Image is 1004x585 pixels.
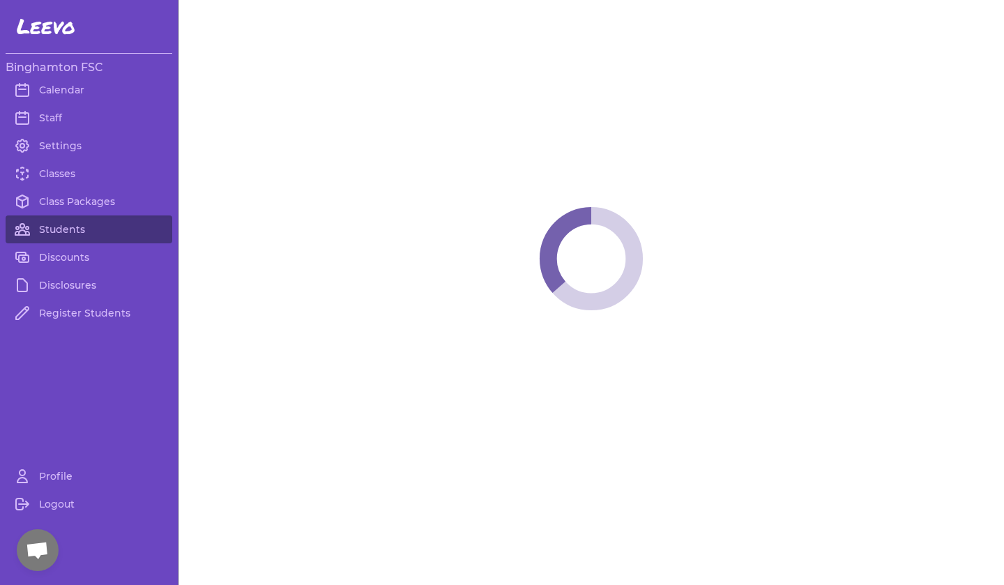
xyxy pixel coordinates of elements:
[6,462,172,490] a: Profile
[6,160,172,188] a: Classes
[6,104,172,132] a: Staff
[17,529,59,571] div: Open chat
[17,14,75,39] span: Leevo
[6,188,172,215] a: Class Packages
[6,76,172,104] a: Calendar
[6,490,172,518] a: Logout
[6,215,172,243] a: Students
[6,271,172,299] a: Disclosures
[6,243,172,271] a: Discounts
[6,59,172,76] h3: Binghamton FSC
[6,132,172,160] a: Settings
[6,299,172,327] a: Register Students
